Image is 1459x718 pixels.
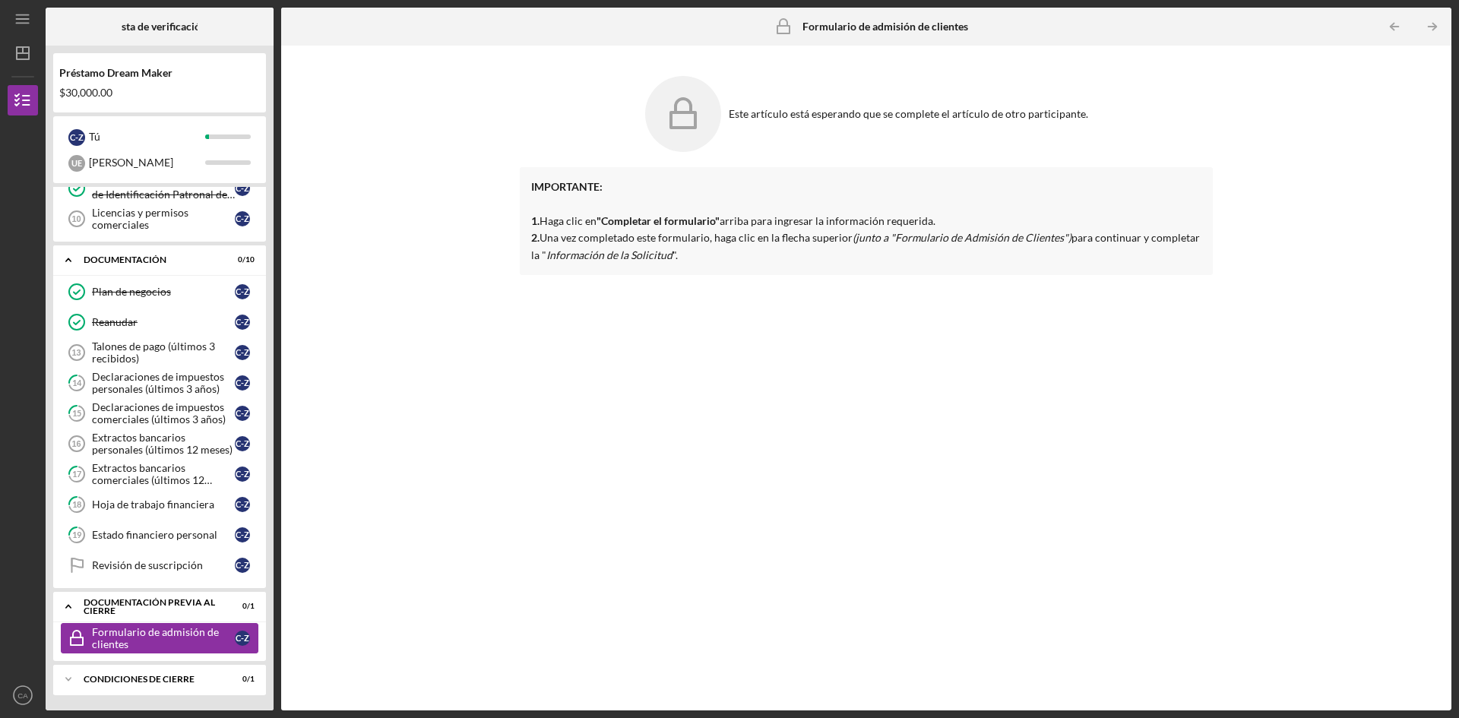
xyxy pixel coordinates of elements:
[236,347,241,357] font: C
[853,231,1071,244] font: (junto a "Formulario de Admisión de Clientes")
[61,368,258,398] a: 14Declaraciones de impuestos personales (últimos 3 años)C-Z
[92,528,217,541] font: Estado financiero personal
[59,86,112,99] font: $30,000.00
[241,378,249,387] font: -Z
[61,520,258,550] a: 19Estado financiero personalC-Z
[61,337,258,368] a: 13Talones de pago (últimos 3 recibidos)C-Z
[61,459,258,489] a: 17Extractos bancarios comerciales (últimos 12 meses)C-Z
[8,680,38,710] button: CA
[245,255,255,264] font: 10
[540,214,597,227] font: Haga clic en
[236,183,241,193] font: C
[75,132,84,142] font: -Z
[241,469,249,479] font: -Z
[241,286,249,296] font: -Z
[71,439,81,448] tspan: 16
[236,214,241,223] font: C
[92,461,212,498] font: Extractos bancarios comerciales (últimos 12 meses)
[546,248,673,261] font: Información de la Solicitud
[729,107,1088,120] font: Este artículo está esperando que se complete el artículo de otro participante.
[71,214,81,223] tspan: 10
[59,66,172,79] font: Préstamo Dream Maker
[241,499,249,509] font: -Z
[241,214,249,223] font: -Z
[113,20,207,33] font: Lista de verificación
[802,20,968,33] font: Formulario de admisión de clientes
[89,130,100,143] font: Tú
[72,378,82,388] tspan: 14
[61,398,258,429] a: 15Declaraciones de impuestos comerciales (últimos 3 años)C-Z
[531,180,603,193] font: IMPORTANTE:
[92,400,226,425] font: Declaraciones de impuestos comerciales (últimos 3 años)
[236,438,241,448] font: C
[92,558,203,571] font: Revisión de suscripción
[241,530,249,539] font: -Z
[61,204,258,234] a: 10Licencias y permisos comercialesC-Z
[250,601,255,610] font: 1
[673,248,678,261] font: ".
[61,173,258,204] a: Documentación del Número de Identificación Patronal del IRSC-Z
[236,499,241,509] font: C
[236,633,241,643] font: C
[92,498,214,511] font: Hoja de trabajo financiera
[71,158,82,168] font: UE
[241,560,249,570] font: -Z
[236,317,241,327] font: C
[92,370,224,395] font: Declaraciones de impuestos personales (últimos 3 años)
[92,285,171,298] font: Plan de negocios
[540,231,853,244] font: Una vez completado este formulario, haga clic en la flecha superior
[92,625,219,650] font: Formulario de admisión de clientes
[238,255,242,264] font: 0
[84,673,195,685] font: Condiciones de cierre
[241,347,249,357] font: -Z
[241,408,249,418] font: -Z
[247,601,250,610] font: /
[72,500,81,510] tspan: 18
[236,469,241,479] font: C
[92,340,215,365] font: Talones de pago (últimos 3 recibidos)
[61,429,258,459] a: 16Extractos bancarios personales (últimos 12 meses)C-Z
[17,691,28,700] text: CA
[84,254,166,265] font: Documentación
[72,409,81,419] tspan: 15
[61,277,258,307] a: Plan de negociosC-Z
[71,348,81,357] tspan: 13
[72,530,82,540] tspan: 19
[241,183,249,193] font: -Z
[241,438,249,448] font: -Z
[61,489,258,520] a: 18Hoja de trabajo financieraC-Z
[236,560,241,570] font: C
[250,674,255,683] font: 1
[531,231,1200,261] font: para continuar y completar la "
[242,601,247,610] font: 0
[72,470,82,479] tspan: 17
[720,214,935,227] font: arriba para ingresar la información requerida.
[242,255,245,264] font: /
[241,633,249,643] font: -Z
[597,214,720,227] font: "Completar el formulario"
[242,674,247,683] font: 0
[92,206,188,231] font: Licencias y permisos comerciales
[92,176,235,213] font: Documentación del Número de Identificación Patronal del IRS
[236,286,241,296] font: C
[236,378,241,387] font: C
[92,431,233,456] font: Extractos bancarios personales (últimos 12 meses)
[236,530,241,539] font: C
[61,307,258,337] a: ReanudarC-Z
[247,674,250,683] font: /
[92,315,138,328] font: Reanudar
[89,156,173,169] font: [PERSON_NAME]
[84,596,215,617] font: Documentación previa al cierre
[61,550,258,580] a: Revisión de suscripciónC-Z
[236,408,241,418] font: C
[531,231,540,244] font: 2.
[61,623,258,653] a: Formulario de admisión de clientesC-Z
[531,214,540,227] font: 1.
[70,132,75,142] font: C
[241,317,249,327] font: -Z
